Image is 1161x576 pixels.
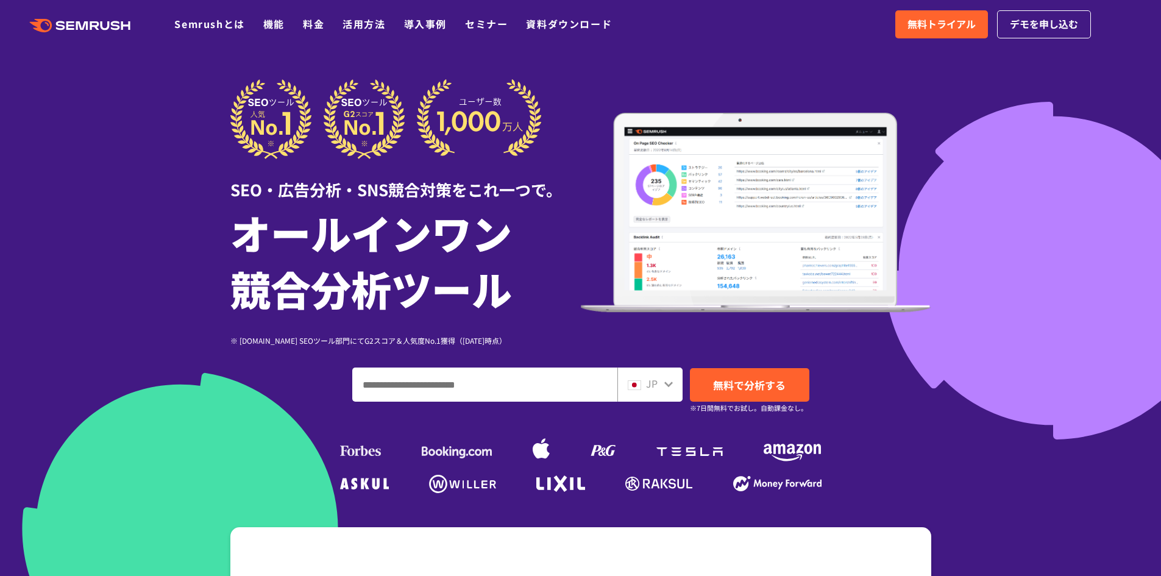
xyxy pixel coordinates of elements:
[263,16,285,31] a: 機能
[895,10,988,38] a: 無料トライアル
[646,376,658,391] span: JP
[230,335,581,346] div: ※ [DOMAIN_NAME] SEOツール部門にてG2スコア＆人気度No.1獲得（[DATE]時点）
[404,16,447,31] a: 導入事例
[303,16,324,31] a: 料金
[907,16,976,32] span: 無料トライアル
[230,159,581,201] div: SEO・広告分析・SNS競合対策をこれ一つで。
[526,16,612,31] a: 資料ダウンロード
[690,368,809,402] a: 無料で分析する
[353,368,617,401] input: ドメイン、キーワードまたはURLを入力してください
[174,16,244,31] a: Semrushとは
[997,10,1091,38] a: デモを申し込む
[465,16,508,31] a: セミナー
[690,402,808,414] small: ※7日間無料でお試し。自動課金なし。
[1010,16,1078,32] span: デモを申し込む
[713,377,786,393] span: 無料で分析する
[230,204,581,316] h1: オールインワン 競合分析ツール
[343,16,385,31] a: 活用方法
